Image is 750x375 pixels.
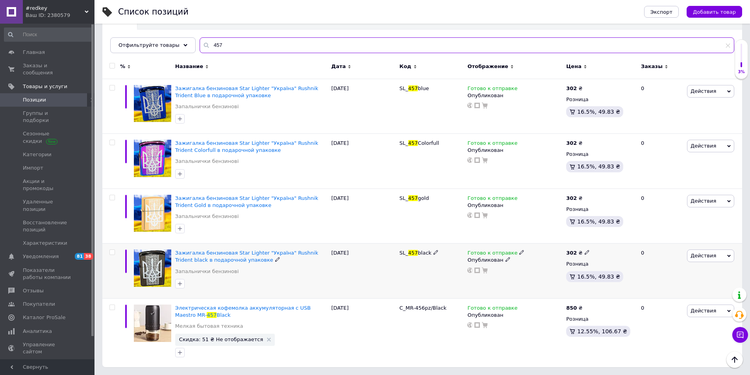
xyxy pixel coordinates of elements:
[23,96,46,103] span: Позиции
[23,49,45,56] span: Главная
[636,134,685,189] div: 0
[566,195,582,202] div: ₴
[134,249,171,287] img: Зажигалка бензиновая Star Lighter "Україна" Rushnik Trident black в подарочной упаковке
[23,287,44,294] span: Отзывы
[175,103,239,110] a: Запальнички бензинові
[467,92,562,99] div: Опубликован
[23,178,73,192] span: Акции и промокоды
[418,85,429,91] span: blue
[175,323,243,330] a: Мелкая бытовая техника
[636,298,685,367] div: 0
[566,195,577,201] b: 302
[566,260,634,268] div: Розница
[23,240,67,247] span: Характеристики
[118,8,189,16] div: Список позиций
[641,63,663,70] span: Заказы
[110,38,164,45] span: Опубликованные
[400,140,408,146] span: SL_
[23,267,73,281] span: Показатели работы компании
[467,202,562,209] div: Опубликован
[175,305,311,318] span: Электрическая кофемолка аккумуляторная с USB Maestro MR-
[400,85,408,91] span: SL_
[23,130,73,144] span: Сезонные скидки
[175,158,239,165] a: Запальнички бензинові
[179,337,263,342] span: Скидка: 51 ₴ Не отображается
[175,140,318,153] a: Зажигалка бензиновая Star Lighter "Україна" Rushnik Trident Colorfull в подарочной упаковке
[175,268,239,275] a: Запальнички бензинові
[134,195,171,232] img: Зажигалка бензиновая Star Lighter "Україна" Rushnik Trident Gold в подарочной упаковке
[577,163,620,170] span: 16.5%, 49.83 ₴
[644,6,679,18] button: Экспорт
[577,218,620,225] span: 16.5%, 49.83 ₴
[175,305,311,318] a: Электрическая кофемолка аккумуляторная с USB Maestro MR-457Black
[566,316,634,323] div: Розница
[693,9,736,15] span: Добавить товар
[577,273,620,280] span: 16.5%, 49.83 ₴
[330,298,398,367] div: [DATE]
[207,312,217,318] span: 457
[566,151,634,158] div: Розница
[400,63,411,70] span: Код
[400,250,408,256] span: SL_
[418,250,431,256] span: black
[23,110,73,124] span: Группы и подборки
[566,140,577,146] b: 302
[418,140,439,146] span: Colorfull
[217,312,230,318] span: Black
[467,140,517,148] span: Готово к отправке
[23,253,59,260] span: Уведомления
[134,305,171,342] img: Электрическая кофемолка аккумуляторная с USB Maestro MR-457 Black
[23,198,73,212] span: Удаленные позиции
[408,140,418,146] span: 457
[566,85,582,92] div: ₴
[408,195,418,201] span: 457
[650,9,672,15] span: Экспорт
[175,250,318,263] a: Зажигалка бензиновая Star Lighter "Україна" Rushnik Trident black в подарочной упаковке
[330,188,398,244] div: [DATE]
[330,79,398,134] div: [DATE]
[691,143,716,149] span: Действия
[23,301,55,308] span: Покупатели
[577,328,627,334] span: 12.55%, 106.67 ₴
[23,328,52,335] span: Аналитика
[691,88,716,94] span: Действия
[418,195,429,201] span: gold
[175,85,318,98] a: Зажигалка бензиновая Star Lighter "Україна" Rushnik Trident Blue в подарочной упаковке
[23,164,43,172] span: Импорт
[23,62,73,76] span: Заказы и сообщения
[467,312,562,319] div: Опубликован
[467,63,508,70] span: Отображение
[467,257,562,264] div: Опубликован
[23,341,73,355] span: Управление сайтом
[691,198,716,204] span: Действия
[467,250,517,258] span: Готово к отправке
[467,195,517,203] span: Готово к отправке
[331,63,346,70] span: Дата
[467,147,562,154] div: Опубликован
[330,244,398,299] div: [DATE]
[566,305,577,311] b: 850
[467,85,517,94] span: Готово к отправке
[75,253,84,260] span: 81
[566,85,577,91] b: 302
[26,12,94,19] div: Ваш ID: 2380579
[330,134,398,189] div: [DATE]
[566,63,581,70] span: Цена
[467,305,517,313] span: Готово к отправке
[408,250,418,256] span: 457
[84,253,93,260] span: 38
[566,206,634,213] div: Розница
[566,250,577,256] b: 302
[23,83,67,90] span: Товары и услуги
[636,244,685,299] div: 0
[636,79,685,134] div: 0
[408,85,418,91] span: 457
[4,28,93,42] input: Поиск
[134,140,171,177] img: Зажигалка бензиновая Star Lighter "Україна" Rushnik Trident Colorfull в подарочной упаковке
[687,6,742,18] button: Добавить товар
[134,85,171,122] img: Зажигалка бензиновая Star Lighter "Україна" Rushnik Trident Blue в подарочной упаковке
[732,327,748,343] button: Чат с покупателем
[566,305,582,312] div: ₴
